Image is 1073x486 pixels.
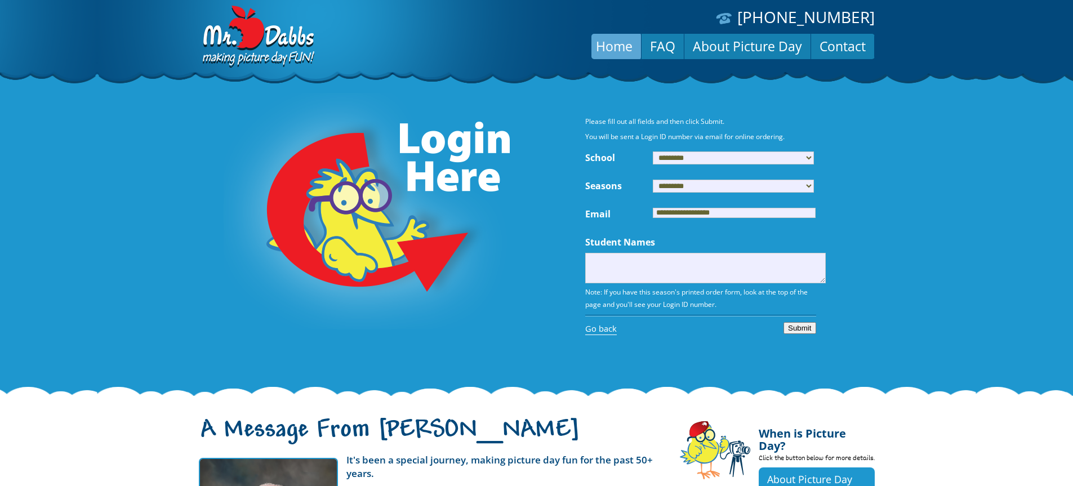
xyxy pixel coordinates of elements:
[759,452,875,467] p: Click the button below for more details.
[199,6,316,69] img: Dabbs Company
[224,93,512,329] img: Login Here
[684,33,811,60] a: About Picture Day
[759,421,875,452] h4: When is Picture Day?
[585,322,617,335] a: Go back
[737,6,875,28] a: [PHONE_NUMBER]
[585,208,653,219] label: Email
[585,180,653,191] label: Seasons
[585,117,724,126] strong: Please fill out all fields and then click Submit.
[642,33,684,60] a: FAQ
[585,236,655,247] label: Student Names
[587,33,641,60] a: Home
[199,425,663,449] h1: A Message From [PERSON_NAME]
[811,33,874,60] a: Contact
[783,322,816,334] button: Submit
[346,453,653,480] strong: It's been a special journey, making picture day fun for the past 50+ years.
[585,131,816,143] p: You will be sent a Login ID number via email for online ordering.
[585,287,809,309] small: Note: If you have this season's printed order form, look at the top of the page and you'll see yo...
[585,151,653,163] label: School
